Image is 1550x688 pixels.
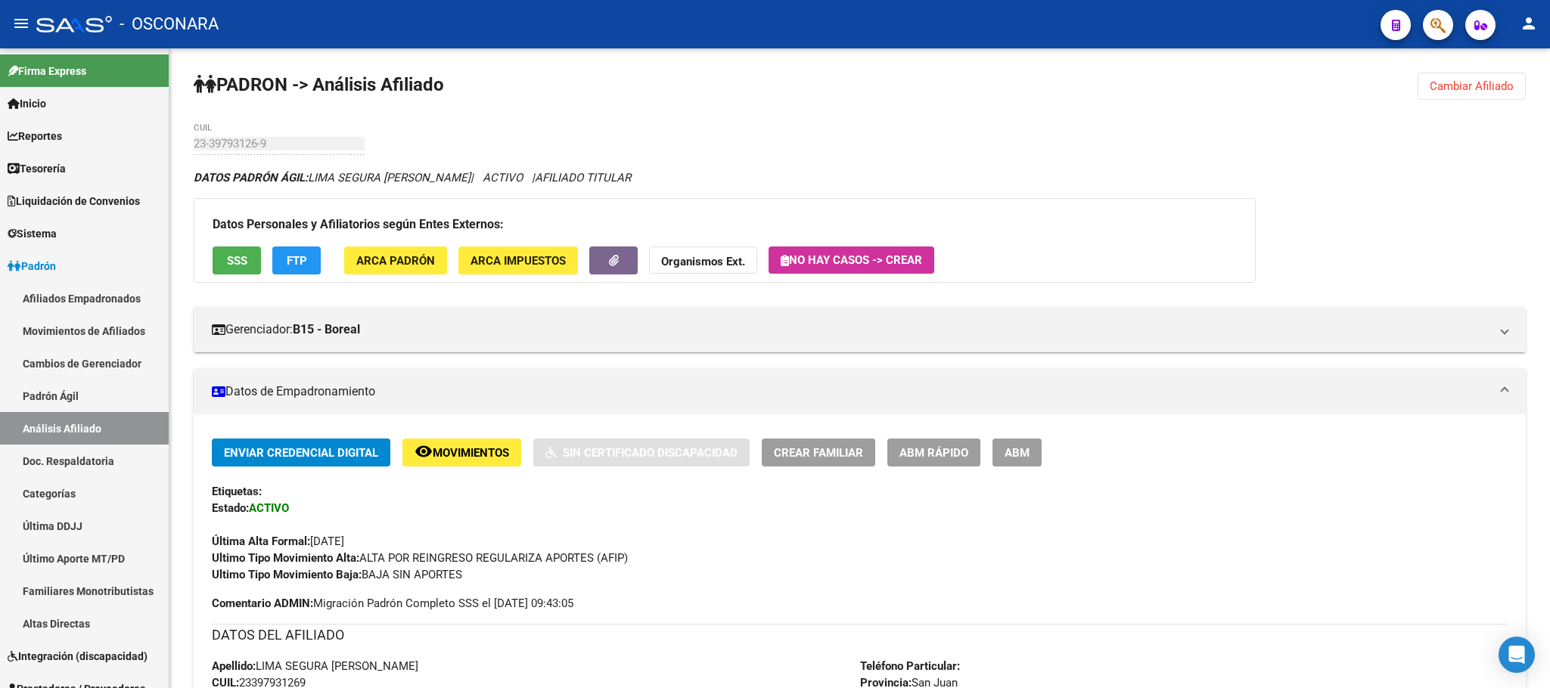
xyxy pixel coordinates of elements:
span: Integración (discapacidad) [8,648,148,665]
strong: Comentario ADMIN: [212,597,313,610]
span: LIMA SEGURA [PERSON_NAME] [194,171,471,184]
button: ARCA Impuestos [458,246,578,274]
strong: Etiquetas: [212,485,262,498]
button: ARCA Padrón [344,246,447,274]
span: - OSCONARA [120,8,219,41]
mat-icon: person [1520,14,1538,33]
span: LIMA SEGURA [PERSON_NAME] [212,659,418,673]
span: Tesorería [8,160,66,177]
span: Inicio [8,95,46,112]
button: Organismos Ext. [649,246,757,274]
mat-icon: remove_red_eye [415,442,433,460]
span: Sistema [8,225,57,242]
span: Crear Familiar [774,446,863,460]
h3: DATOS DEL AFILIADO [212,624,1508,646]
span: Movimientos [433,446,509,460]
span: Reportes [8,128,62,144]
mat-expansion-panel-header: Gerenciador:B15 - Boreal [194,307,1526,352]
span: No hay casos -> Crear [781,253,922,267]
span: ABM Rápido [899,446,968,460]
strong: Organismos Ext. [661,255,745,268]
span: AFILIADO TITULAR [535,171,631,184]
strong: Ultimo Tipo Movimiento Alta: [212,551,359,565]
button: Cambiar Afiliado [1418,73,1526,100]
mat-panel-title: Datos de Empadronamiento [212,383,1489,400]
span: Migración Padrón Completo SSS el [DATE] 09:43:05 [212,595,573,612]
span: ABM [1005,446,1030,460]
mat-panel-title: Gerenciador: [212,321,1489,338]
strong: Ultimo Tipo Movimiento Baja: [212,568,362,581]
h3: Datos Personales y Afiliatorios según Entes Externos: [213,214,1237,235]
span: Liquidación de Convenios [8,193,140,209]
button: Enviar Credencial Digital [212,439,390,466]
mat-expansion-panel-header: Datos de Empadronamiento [194,369,1526,414]
button: SSS [213,246,261,274]
i: | ACTIVO | [194,171,631,184]
span: ARCA Impuestos [471,254,566,268]
strong: DATOS PADRÓN ÁGIL: [194,171,308,184]
span: Enviar Credencial Digital [224,446,378,460]
button: Crear Familiar [762,439,875,466]
button: No hay casos -> Crear [769,246,934,274]
button: FTP [272,246,321,274]
span: ARCA Padrón [356,254,435,268]
strong: Última Alta Formal: [212,535,310,548]
button: ABM [992,439,1042,466]
mat-icon: menu [12,14,30,33]
span: Sin Certificado Discapacidad [563,446,738,460]
strong: Estado: [212,501,249,515]
span: Firma Express [8,63,86,79]
span: Padrón [8,258,56,274]
span: Cambiar Afiliado [1430,79,1514,93]
span: [DATE] [212,535,344,548]
strong: B15 - Boreal [293,321,360,338]
button: ABM Rápido [887,439,980,466]
button: Sin Certificado Discapacidad [533,439,750,466]
span: BAJA SIN APORTES [212,568,462,581]
strong: PADRON -> Análisis Afiliado [194,74,444,95]
span: SSS [227,254,247,268]
span: FTP [287,254,307,268]
strong: Apellido: [212,659,256,673]
span: ALTA POR REINGRESO REGULARIZA APORTES (AFIP) [212,551,628,565]
strong: Teléfono Particular: [860,659,960,673]
strong: ACTIVO [249,501,289,515]
button: Movimientos [402,439,521,466]
div: Open Intercom Messenger [1499,637,1535,673]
